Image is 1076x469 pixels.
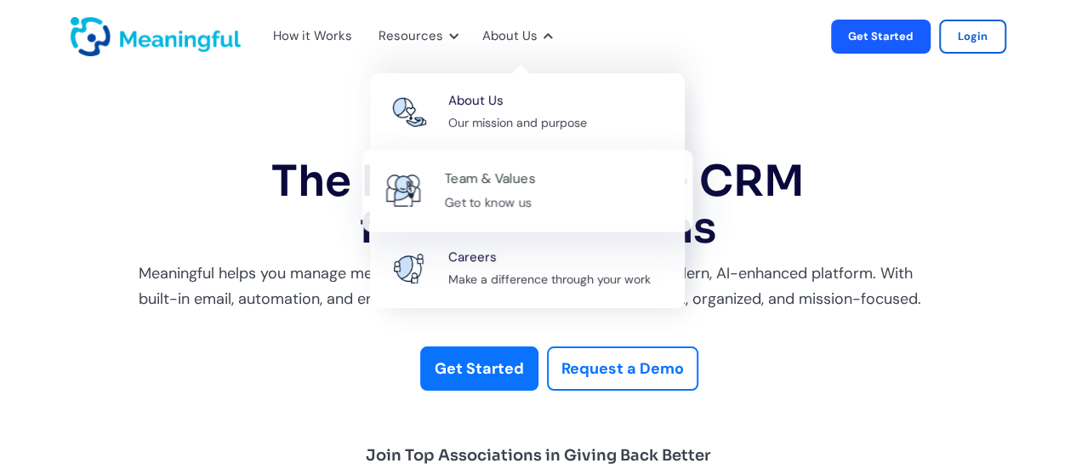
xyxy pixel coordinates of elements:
div: About Us [448,90,504,112]
strong: Request a Demo [561,358,684,379]
div: About Us [482,26,538,48]
div: Make a difference through your work [448,270,651,290]
div: Team & Values [444,168,535,191]
div: Join Top Associations in Giving Back Better [366,442,711,469]
div: Resources [379,26,443,48]
a: Login [939,20,1006,54]
a: Career IconCareersMake a difference through your work [370,230,685,308]
a: How it Works [273,26,339,48]
img: About Us Icon [385,174,421,206]
h1: The Modular AMS + CRM for Associations [139,158,938,252]
div: Meaningful helps you manage members, sponsorships, and events in one modern, AI-enhanced platform... [139,260,938,312]
nav: About Us [370,65,685,308]
div: Our mission and purpose [448,113,587,134]
strong: Get Started [435,358,524,379]
div: Careers [448,247,497,269]
div: How it Works [273,26,352,48]
a: Request a Demo [547,346,698,392]
a: home [71,17,113,56]
a: Connecting IconAbout UsOur mission and purpose [370,73,685,152]
div: Get to know us [444,192,532,213]
a: About Us IconTeam & ValuesGet to know us [362,149,692,232]
div: About Us [472,9,558,65]
img: Connecting Icon [392,97,426,127]
a: Get Started [420,346,538,392]
a: Get Started [831,20,931,54]
img: Career Icon [392,254,426,283]
div: How it Works [263,9,360,65]
div: Resources [368,9,464,65]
